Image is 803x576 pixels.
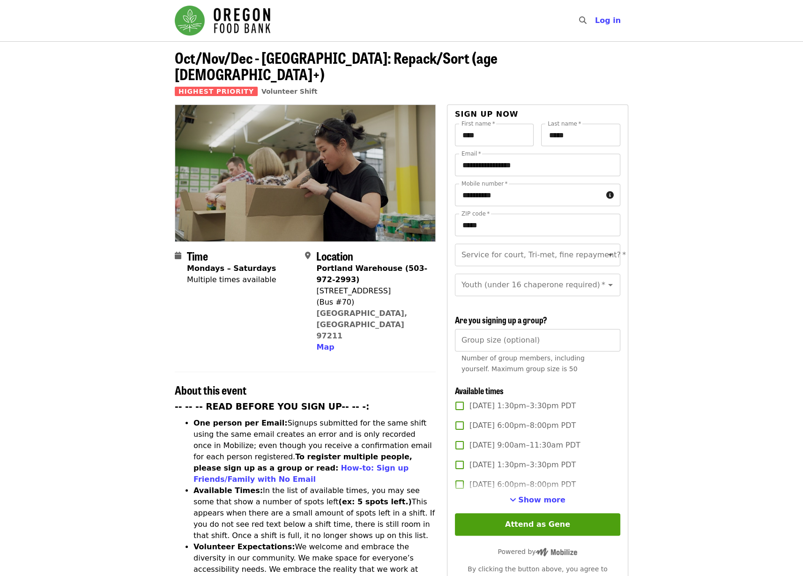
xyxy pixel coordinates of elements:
span: Available times [455,384,504,396]
input: [object Object] [455,329,620,352]
i: search icon [579,16,587,25]
div: (Bus #70) [316,297,428,308]
input: Email [455,154,620,176]
span: Highest Priority [175,87,258,96]
span: [DATE] 1:30pm–3:30pm PDT [469,400,576,411]
input: Search [592,9,600,32]
button: Map [316,342,334,353]
span: [DATE] 1:30pm–3:30pm PDT [469,459,576,471]
label: ZIP code [461,211,490,217]
button: Open [604,278,617,292]
div: Multiple times available [187,274,276,285]
span: Number of group members, including yourself. Maximum group size is 50 [461,354,585,373]
button: Log in [587,11,628,30]
i: circle-info icon [606,191,614,200]
label: Mobile number [461,181,507,187]
div: [STREET_ADDRESS] [316,285,428,297]
strong: Mondays – Saturdays [187,264,276,273]
span: [DATE] 9:00am–11:30am PDT [469,440,580,451]
strong: (ex: 5 spots left.) [338,497,411,506]
strong: -- -- -- READ BEFORE YOU SIGN UP-- -- -: [175,402,370,411]
span: Time [187,247,208,264]
strong: Available Times: [193,486,263,495]
span: [DATE] 6:00pm–8:00pm PDT [469,479,576,490]
button: Open [604,248,617,262]
span: Map [316,343,334,352]
input: Last name [541,124,620,146]
span: Sign up now [455,110,519,119]
span: Powered by [498,548,577,555]
strong: Volunteer Expectations: [193,542,295,551]
img: Oregon Food Bank - Home [175,6,270,36]
label: Email [461,151,481,157]
span: Location [316,247,353,264]
strong: One person per Email: [193,419,288,427]
img: Powered by Mobilize [535,548,577,556]
span: Show more [518,495,565,504]
input: Mobile number [455,184,602,206]
a: Volunteer Shift [261,88,318,95]
input: First name [455,124,534,146]
span: Are you signing up a group? [455,314,547,326]
button: See more timeslots [510,494,565,506]
span: Log in [595,16,621,25]
i: map-marker-alt icon [305,251,311,260]
input: ZIP code [455,214,620,236]
label: First name [461,121,495,127]
a: How-to: Sign up Friends/Family with No Email [193,464,409,484]
strong: To register multiple people, please sign up as a group or read: [193,452,412,472]
button: Attend as Gene [455,513,620,536]
span: Oct/Nov/Dec - [GEOGRAPHIC_DATA]: Repack/Sort (age [DEMOGRAPHIC_DATA]+) [175,46,498,85]
li: Signups submitted for the same shift using the same email creates an error and is only recorded o... [193,418,436,485]
li: In the list of available times, you may see some that show a number of spots left This appears wh... [193,485,436,541]
span: About this event [175,382,246,398]
strong: Portland Warehouse (503-972-2993) [316,264,427,284]
label: Last name [548,121,581,127]
i: calendar icon [175,251,181,260]
span: [DATE] 6:00pm–8:00pm PDT [469,420,576,431]
img: Oct/Nov/Dec - Portland: Repack/Sort (age 8+) organized by Oregon Food Bank [175,105,435,241]
a: [GEOGRAPHIC_DATA], [GEOGRAPHIC_DATA] 97211 [316,309,407,340]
